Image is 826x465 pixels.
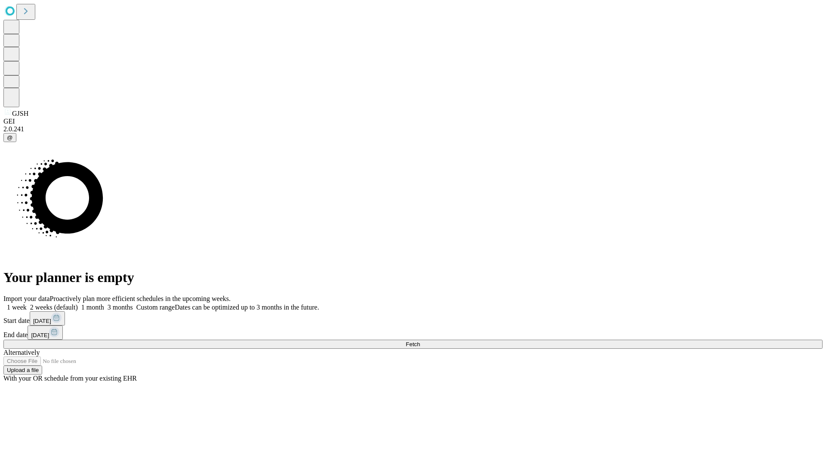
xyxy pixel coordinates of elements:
span: Proactively plan more efficient schedules in the upcoming weeks. [50,295,231,302]
h1: Your planner is empty [3,270,823,285]
button: Fetch [3,340,823,349]
span: 1 month [81,304,104,311]
span: [DATE] [31,332,49,338]
button: @ [3,133,16,142]
span: Custom range [136,304,175,311]
span: Dates can be optimized up to 3 months in the future. [175,304,319,311]
div: Start date [3,311,823,325]
span: 3 months [108,304,133,311]
button: [DATE] [30,311,65,325]
span: Alternatively [3,349,40,356]
button: [DATE] [28,325,63,340]
span: @ [7,134,13,141]
span: GJSH [12,110,28,117]
span: Fetch [406,341,420,347]
div: GEI [3,118,823,125]
span: 2 weeks (default) [30,304,78,311]
span: With your OR schedule from your existing EHR [3,375,137,382]
span: 1 week [7,304,27,311]
span: [DATE] [33,318,51,324]
span: Import your data [3,295,50,302]
div: End date [3,325,823,340]
button: Upload a file [3,366,42,375]
div: 2.0.241 [3,125,823,133]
